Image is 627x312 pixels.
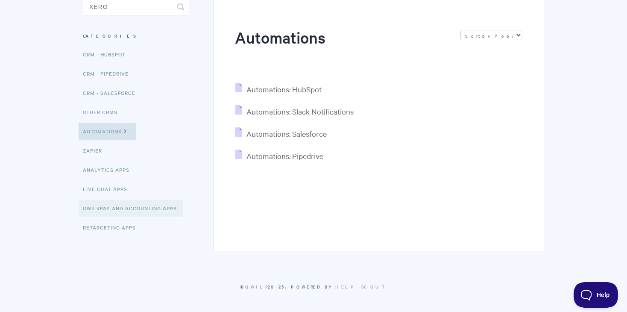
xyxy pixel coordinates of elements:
[83,84,142,101] a: CRM - Salesforce
[291,283,387,290] span: Powered by
[235,151,323,161] a: Automations: Pipedrive
[83,161,136,178] a: Analytics Apps
[574,282,618,308] iframe: Toggle Customer Support
[83,46,132,63] a: CRM - HubSpot
[335,283,387,290] a: Help Scout
[460,30,522,40] select: Page reloads on selection
[83,28,189,44] h3: Categories
[235,106,354,116] a: Automations: Slack Notifications
[83,65,135,82] a: CRM - Pipedrive
[235,26,452,63] h1: Automations
[246,84,322,94] span: Automations: HubSpot
[246,151,323,161] span: Automations: Pipedrive
[79,200,183,217] a: QwilrPay and Accounting Apps
[83,219,142,236] a: Retargeting Apps
[235,129,327,138] a: Automations: Salesforce
[79,123,136,140] a: Automations
[83,283,544,291] p: © 2025.
[235,84,322,94] a: Automations: HubSpot
[83,142,108,159] a: Zapier
[83,180,134,197] a: Live Chat Apps
[246,129,327,138] span: Automations: Salesforce
[83,103,124,121] a: Other CRMs
[246,106,354,116] span: Automations: Slack Notifications
[245,283,268,290] a: Qwilr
